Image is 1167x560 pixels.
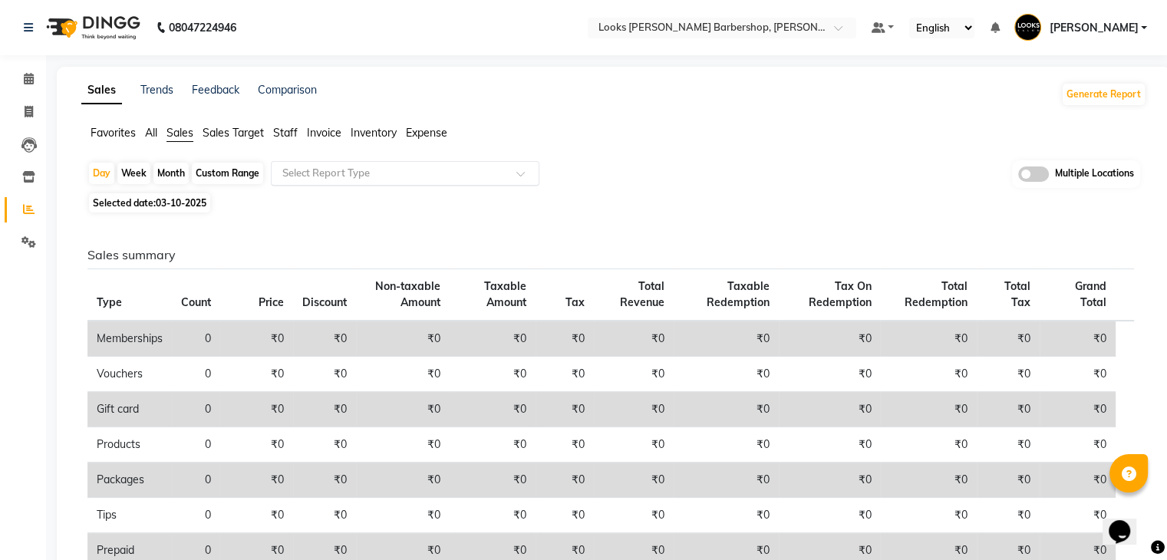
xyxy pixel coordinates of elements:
span: Staff [273,126,298,140]
td: ₹0 [779,498,881,533]
td: ₹0 [880,357,977,392]
a: Trends [140,83,173,97]
td: 0 [172,498,220,533]
div: Week [117,163,150,184]
span: Selected date: [89,193,210,212]
td: ₹0 [977,427,1040,463]
td: ₹0 [674,357,779,392]
td: ₹0 [356,463,450,498]
img: logo [39,6,144,49]
td: ₹0 [977,392,1040,427]
a: Comparison [258,83,317,97]
td: ₹0 [977,498,1040,533]
td: ₹0 [356,357,450,392]
td: ₹0 [536,427,594,463]
span: Type [97,295,122,309]
td: ₹0 [977,321,1040,357]
td: ₹0 [536,321,594,357]
span: Sales Target [203,126,264,140]
td: Gift card [87,392,172,427]
td: ₹0 [536,498,594,533]
td: ₹0 [594,392,674,427]
td: Memberships [87,321,172,357]
td: ₹0 [977,357,1040,392]
span: Taxable Redemption [707,279,770,309]
td: ₹0 [356,427,450,463]
span: Multiple Locations [1055,166,1134,182]
td: 0 [172,392,220,427]
span: Sales [166,126,193,140]
td: ₹0 [220,357,293,392]
b: 08047224946 [169,6,236,49]
td: ₹0 [220,498,293,533]
td: ₹0 [293,427,356,463]
button: Generate Report [1063,84,1145,105]
span: Discount [302,295,347,309]
td: ₹0 [779,463,881,498]
td: ₹0 [1040,321,1116,357]
span: Total Tax [1004,279,1030,309]
span: Total Revenue [620,279,664,309]
span: Inventory [351,126,397,140]
td: ₹0 [594,463,674,498]
td: ₹0 [293,498,356,533]
td: ₹0 [293,357,356,392]
td: ₹0 [674,392,779,427]
td: ₹0 [293,321,356,357]
span: Count [181,295,211,309]
td: Vouchers [87,357,172,392]
span: Price [259,295,284,309]
td: ₹0 [779,357,881,392]
span: Non-taxable Amount [375,279,440,309]
td: ₹0 [1040,463,1116,498]
td: ₹0 [220,427,293,463]
td: ₹0 [356,498,450,533]
a: Sales [81,77,122,104]
td: Packages [87,463,172,498]
td: ₹0 [977,463,1040,498]
td: ₹0 [356,321,450,357]
td: ₹0 [293,392,356,427]
span: Invoice [307,126,341,140]
td: ₹0 [594,498,674,533]
td: ₹0 [536,357,594,392]
span: Grand Total [1075,279,1106,309]
td: 0 [172,427,220,463]
td: ₹0 [450,357,536,392]
span: Expense [406,126,447,140]
td: ₹0 [356,392,450,427]
td: ₹0 [779,427,881,463]
td: ₹0 [880,427,977,463]
span: All [145,126,157,140]
td: Products [87,427,172,463]
span: 03-10-2025 [156,197,206,209]
td: ₹0 [674,498,779,533]
div: Month [153,163,189,184]
td: ₹0 [779,392,881,427]
td: ₹0 [1040,357,1116,392]
td: ₹0 [594,427,674,463]
td: ₹0 [674,321,779,357]
td: 0 [172,321,220,357]
td: ₹0 [293,463,356,498]
td: ₹0 [536,463,594,498]
div: Day [89,163,114,184]
td: ₹0 [450,463,536,498]
td: ₹0 [450,427,536,463]
td: ₹0 [450,392,536,427]
td: ₹0 [1040,427,1116,463]
td: ₹0 [536,392,594,427]
td: ₹0 [674,463,779,498]
td: ₹0 [220,392,293,427]
td: ₹0 [880,321,977,357]
span: Taxable Amount [484,279,526,309]
span: Tax On Redemption [808,279,871,309]
h6: Sales summary [87,248,1134,262]
td: Tips [87,498,172,533]
span: Favorites [91,126,136,140]
td: ₹0 [1040,392,1116,427]
td: ₹0 [220,463,293,498]
td: ₹0 [220,321,293,357]
td: ₹0 [594,357,674,392]
a: Feedback [192,83,239,97]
